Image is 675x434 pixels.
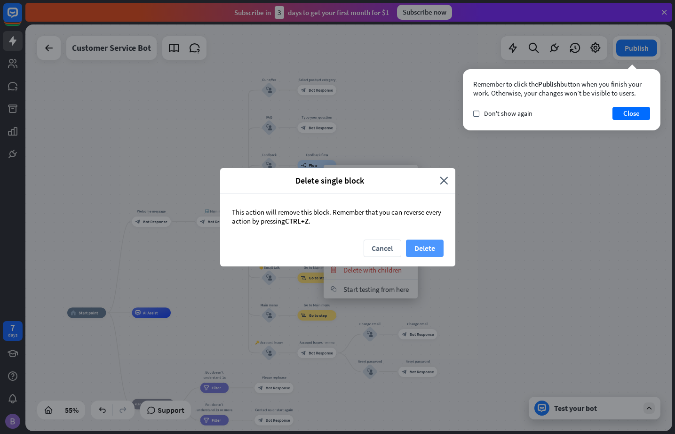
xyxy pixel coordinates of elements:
[364,240,401,257] button: Cancel
[227,175,433,186] span: Delete single block
[8,4,36,32] button: Open LiveChat chat widget
[473,80,650,97] div: Remember to click the button when you finish your work. Otherwise, your changes won’t be visible ...
[406,240,444,257] button: Delete
[440,175,448,186] i: close
[612,107,650,120] button: Close
[220,193,455,240] div: This action will remove this block. Remember that you can reverse every action by pressing .
[285,217,309,225] span: CTRL+Z
[538,80,560,88] span: Publish
[484,109,532,118] span: Don't show again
